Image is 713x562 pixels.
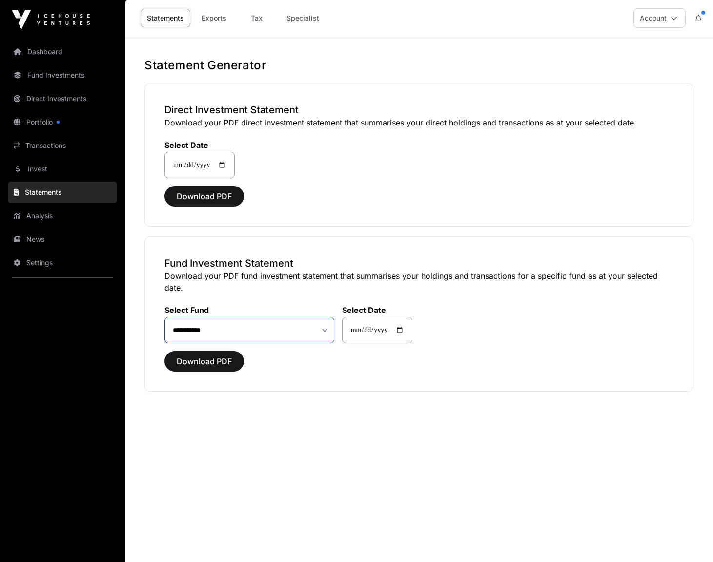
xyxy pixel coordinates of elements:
button: Account [633,8,686,28]
img: Icehouse Ventures Logo [12,10,90,29]
a: Analysis [8,205,117,227]
a: Direct Investments [8,88,117,109]
a: News [8,229,117,250]
p: Download your PDF fund investment statement that summarises your holdings and transactions for a ... [164,270,673,293]
a: Tax [237,9,276,27]
a: Exports [194,9,233,27]
a: Fund Investments [8,64,117,86]
span: Download PDF [177,190,232,202]
p: Download your PDF direct investment statement that summarises your direct holdings and transactio... [164,117,673,128]
h3: Direct Investment Statement [164,103,673,117]
label: Select Date [342,305,412,315]
a: Settings [8,252,117,273]
button: Download PDF [164,351,244,372]
a: Transactions [8,135,117,156]
a: Statements [141,9,190,27]
a: Download PDF [164,196,244,206]
h1: Statement Generator [144,58,693,73]
a: Download PDF [164,361,244,371]
a: Portfolio [8,111,117,133]
a: Invest [8,158,117,180]
h3: Fund Investment Statement [164,256,673,270]
span: Download PDF [177,355,232,367]
label: Select Fund [164,305,334,315]
iframe: Chat Widget [664,515,713,562]
button: Download PDF [164,186,244,207]
label: Select Date [164,140,235,150]
a: Dashboard [8,41,117,62]
a: Statements [8,182,117,203]
a: Specialist [280,9,326,27]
